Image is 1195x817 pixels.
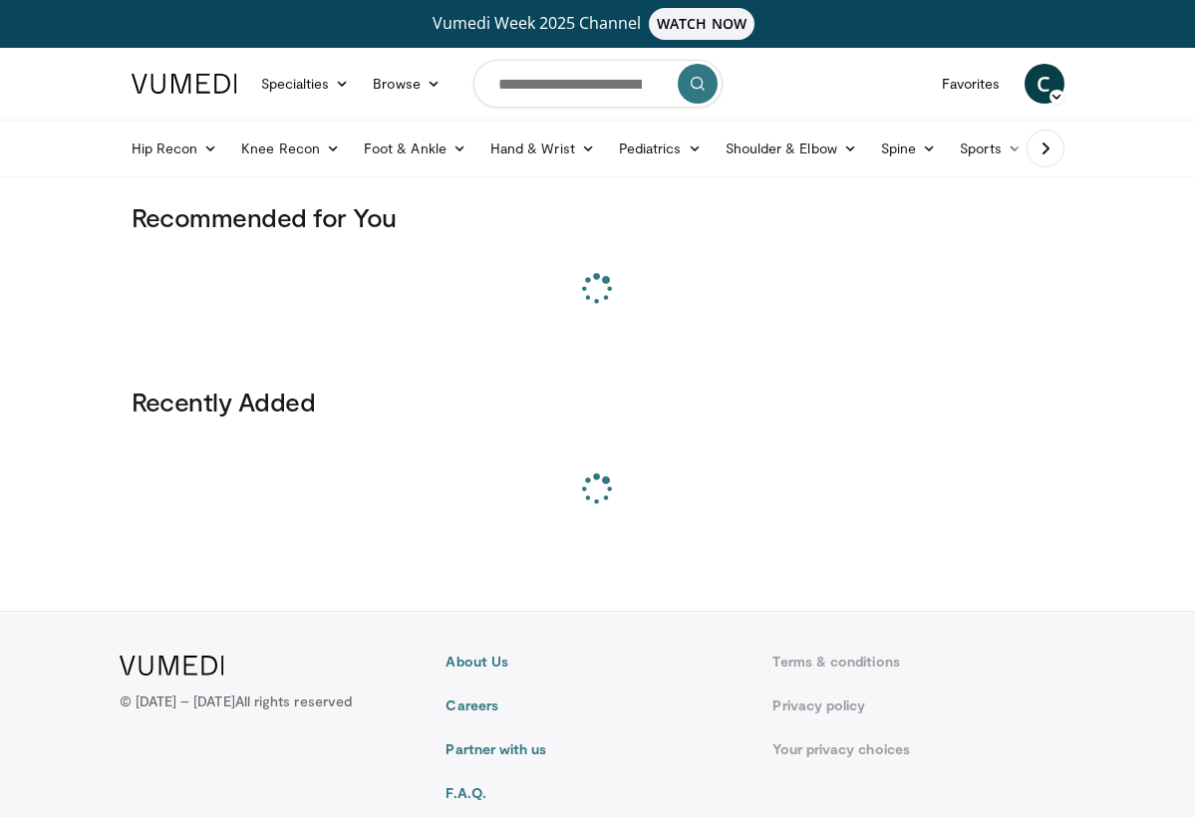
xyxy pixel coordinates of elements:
a: Hip Recon [120,129,230,168]
h3: Recently Added [132,386,1064,417]
a: Pediatrics [607,129,714,168]
span: All rights reserved [235,692,352,709]
a: C [1025,64,1064,104]
input: Search topics, interventions [473,60,723,108]
a: Vumedi Week 2025 ChannelWATCH NOW [120,8,1076,40]
a: Specialties [249,64,362,104]
a: Foot & Ankle [352,129,478,168]
a: Sports [948,129,1034,168]
a: Favorites [930,64,1013,104]
a: Hand & Wrist [478,129,607,168]
a: Knee Recon [229,129,352,168]
p: © [DATE] – [DATE] [120,691,353,711]
img: VuMedi Logo [132,74,237,94]
a: Your privacy choices [772,739,1075,759]
a: Privacy policy [772,695,1075,715]
span: WATCH NOW [649,8,754,40]
img: VuMedi Logo [120,656,224,676]
a: Partner with us [446,739,748,759]
a: Shoulder & Elbow [714,129,869,168]
a: Terms & conditions [772,652,1075,672]
a: F.A.Q. [446,783,748,803]
a: Browse [361,64,452,104]
a: About Us [446,652,748,672]
a: Careers [446,695,748,715]
a: Spine [869,129,948,168]
h3: Recommended for You [132,201,1064,233]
